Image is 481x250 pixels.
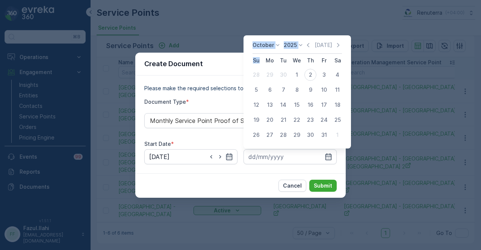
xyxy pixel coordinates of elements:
[264,84,276,96] div: 6
[144,149,237,164] input: dd/mm/yyyy
[283,182,302,189] p: Cancel
[331,84,343,96] div: 11
[277,114,289,126] div: 21
[318,99,330,111] div: 17
[318,69,330,81] div: 3
[315,41,332,49] p: [DATE]
[250,69,262,81] div: 28
[291,129,303,141] div: 29
[291,114,303,126] div: 22
[277,69,289,81] div: 30
[291,69,303,81] div: 1
[264,114,276,126] div: 20
[244,149,337,164] input: dd/mm/yyyy
[250,99,262,111] div: 12
[318,84,330,96] div: 10
[144,98,186,105] label: Document Type
[264,69,276,81] div: 29
[304,69,316,81] div: 2
[331,54,344,67] th: Saturday
[250,114,262,126] div: 19
[277,129,289,141] div: 28
[250,54,263,67] th: Sunday
[278,180,306,192] button: Cancel
[304,129,316,141] div: 30
[144,141,171,147] label: Start Date
[331,99,343,111] div: 18
[144,85,337,92] p: Please make the required selections to create your document.
[318,129,330,141] div: 31
[144,59,203,69] p: Create Document
[290,54,304,67] th: Wednesday
[317,54,331,67] th: Friday
[250,129,262,141] div: 26
[331,69,343,81] div: 4
[264,99,276,111] div: 13
[314,182,332,189] p: Submit
[291,84,303,96] div: 8
[263,54,277,67] th: Monday
[250,84,262,96] div: 5
[304,84,316,96] div: 9
[291,99,303,111] div: 15
[284,41,297,49] p: 2025
[253,41,274,49] p: October
[277,99,289,111] div: 14
[304,54,317,67] th: Thursday
[318,114,330,126] div: 24
[277,84,289,96] div: 7
[304,114,316,126] div: 23
[304,99,316,111] div: 16
[331,114,343,126] div: 25
[309,180,337,192] button: Submit
[264,129,276,141] div: 27
[331,129,343,141] div: 1
[277,54,290,67] th: Tuesday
